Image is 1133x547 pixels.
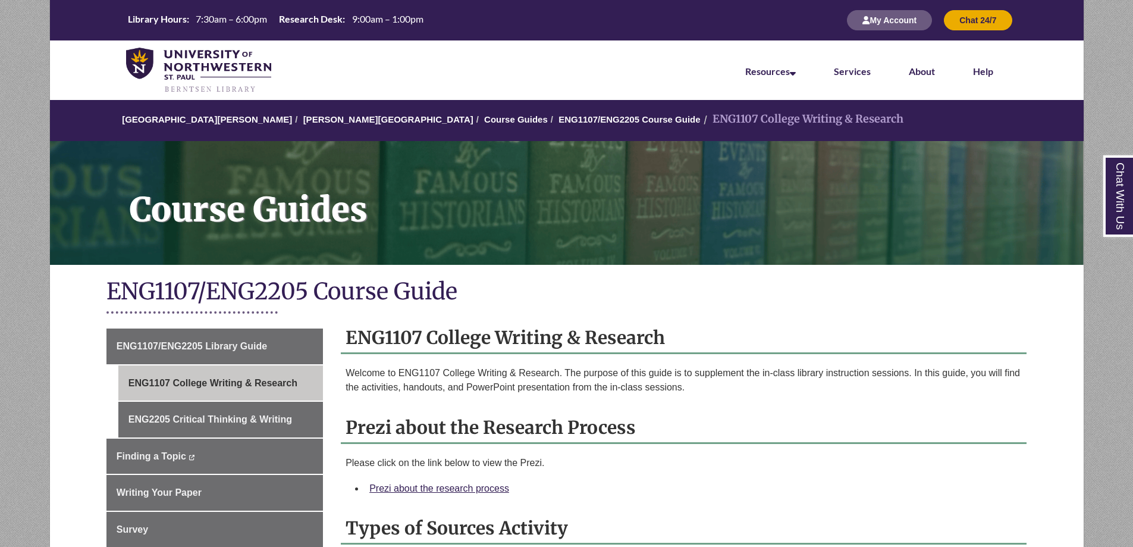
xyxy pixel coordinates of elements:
[117,141,1084,249] h1: Course Guides
[106,475,323,511] a: Writing Your Paper
[122,114,292,124] a: [GEOGRAPHIC_DATA][PERSON_NAME]
[341,412,1027,444] h2: Prezi about the Research Process
[847,10,932,30] button: My Account
[123,12,428,29] a: Hours Today
[196,13,267,24] span: 7:30am – 6:00pm
[118,402,323,437] a: ENG2205 Critical Thinking & Writing
[346,456,1022,470] p: Please click on the link below to view the Prezi.
[118,365,323,401] a: ENG1107 College Writing & Research
[126,48,272,94] img: UNWSP Library Logo
[106,329,323,364] a: ENG1107/ENG2205 Library Guide
[847,15,932,25] a: My Account
[352,13,423,24] span: 9:00am – 1:00pm
[745,65,796,77] a: Resources
[346,366,1022,395] p: Welcome to ENG1107 College Writing & Research. The purpose of this guide is to supplement the in-...
[944,10,1012,30] button: Chat 24/7
[369,483,509,493] a: Prezi about the research process
[944,15,1012,25] a: Chat 24/7
[834,65,871,77] a: Services
[123,12,428,27] table: Hours Today
[341,323,1027,354] h2: ENG1107 College Writing & Research
[123,12,191,26] th: Library Hours:
[701,111,903,128] li: ENG1107 College Writing & Research
[973,65,993,77] a: Help
[274,12,347,26] th: Research Desk:
[106,277,1027,308] h1: ENG1107/ENG2205 Course Guide
[189,455,195,460] i: This link opens in a new window
[909,65,935,77] a: About
[341,513,1027,545] h2: Types of Sources Activity
[303,114,473,124] a: [PERSON_NAME][GEOGRAPHIC_DATA]
[117,341,267,351] span: ENG1107/ENG2205 Library Guide
[106,439,323,474] a: Finding a Topic
[484,114,548,124] a: Course Guides
[50,141,1084,265] a: Course Guides
[117,451,186,461] span: Finding a Topic
[117,524,148,535] span: Survey
[117,487,202,498] span: Writing Your Paper
[558,114,700,124] a: ENG1107/ENG2205 Course Guide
